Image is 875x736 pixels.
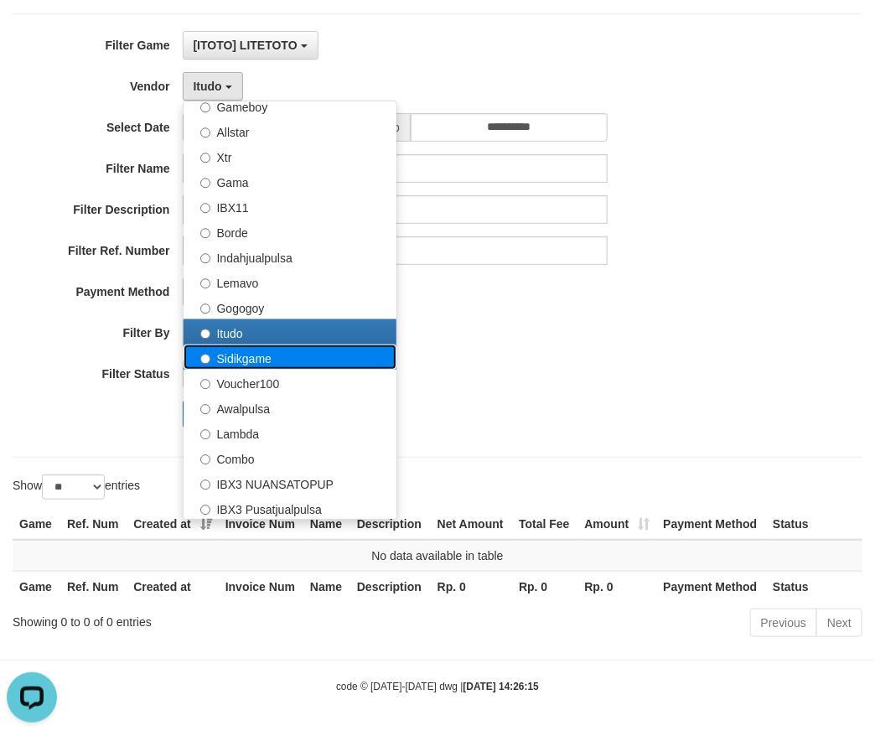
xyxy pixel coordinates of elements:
[184,420,396,445] label: Lambda
[184,244,396,269] label: Indahjualpulsa
[184,294,396,319] label: Gogogoy
[200,102,211,113] input: Gameboy
[816,609,862,637] a: Next
[656,509,766,540] th: Payment Method
[127,571,219,602] th: Created at
[60,509,127,540] th: Ref. Num
[42,474,105,500] select: Showentries
[200,454,211,465] input: Combo
[184,143,396,168] label: Xtr
[200,404,211,415] input: Awalpulsa
[200,505,211,516] input: IBX3 Pusatjualpulsa
[578,509,657,540] th: Amount: activate to sort column ascending
[13,607,352,630] div: Showing 0 to 0 of 0 entries
[350,571,431,602] th: Description
[200,253,211,264] input: Indahjualpulsa
[463,681,539,692] strong: [DATE] 14:26:15
[350,509,431,540] th: Description
[303,571,350,602] th: Name
[766,509,862,540] th: Status
[200,153,211,163] input: Xtr
[200,429,211,440] input: Lambda
[336,681,539,692] small: code © [DATE]-[DATE] dwg |
[200,278,211,289] input: Lemavo
[656,571,766,602] th: Payment Method
[184,269,396,294] label: Lemavo
[184,345,396,370] label: Sidikgame
[7,7,57,57] button: Open LiveChat chat widget
[184,370,396,395] label: Voucher100
[578,571,657,602] th: Rp. 0
[184,395,396,420] label: Awalpulsa
[219,571,303,602] th: Invoice Num
[512,509,577,540] th: Total Fee
[184,470,396,495] label: IBX3 NUANSATOPUP
[184,219,396,244] label: Borde
[750,609,817,637] a: Previous
[184,495,396,521] label: IBX3 Pusatjualpulsa
[184,168,396,194] label: Gama
[183,72,243,101] button: Itudo
[13,474,140,500] label: Show entries
[431,571,512,602] th: Rp. 0
[200,354,211,365] input: Sidikgame
[13,509,60,540] th: Game
[200,329,211,339] input: Itudo
[512,571,577,602] th: Rp. 0
[200,379,211,390] input: Voucher100
[127,509,219,540] th: Created at: activate to sort column ascending
[766,571,862,602] th: Status
[200,203,211,214] input: IBX11
[200,303,211,314] input: Gogogoy
[184,118,396,143] label: Allstar
[184,194,396,219] label: IBX11
[13,571,60,602] th: Game
[194,80,222,93] span: Itudo
[431,509,512,540] th: Net Amount
[13,540,862,572] td: No data available in table
[200,479,211,490] input: IBX3 NUANSATOPUP
[200,178,211,189] input: Gama
[303,509,350,540] th: Name
[184,319,396,345] label: Itudo
[219,509,303,540] th: Invoice Num
[194,39,298,52] span: [ITOTO] LITETOTO
[200,127,211,138] input: Allstar
[200,228,211,239] input: Borde
[183,31,318,60] button: [ITOTO] LITETOTO
[184,445,396,470] label: Combo
[60,571,127,602] th: Ref. Num
[184,93,396,118] label: Gameboy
